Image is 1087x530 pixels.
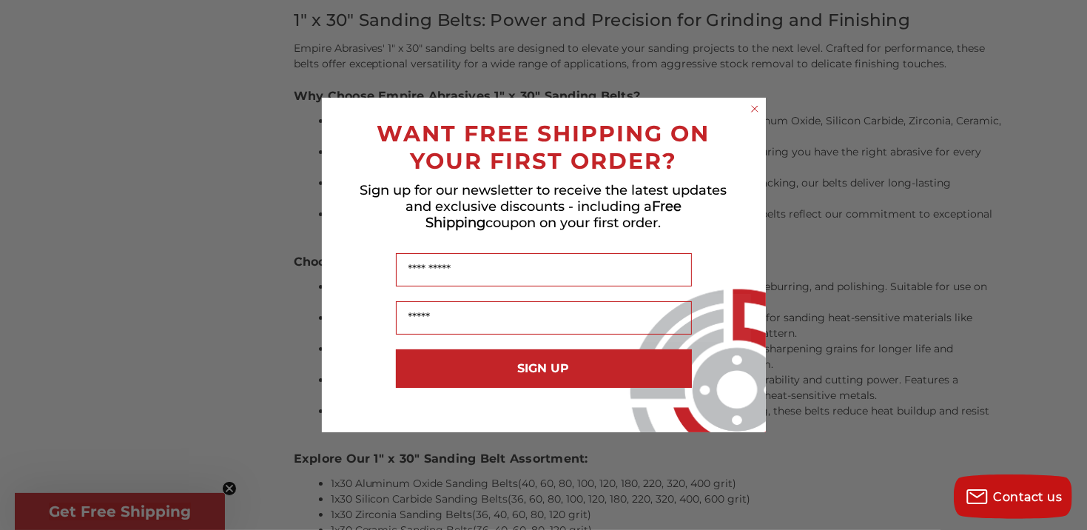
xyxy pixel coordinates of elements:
span: Sign up for our newsletter to receive the latest updates and exclusive discounts - including a co... [360,182,727,231]
span: Free Shipping [426,198,682,231]
span: Contact us [994,490,1063,504]
button: Close dialog [747,101,762,116]
input: Email [396,301,692,335]
button: Contact us [954,474,1072,519]
button: SIGN UP [396,349,692,388]
span: WANT FREE SHIPPING ON YOUR FIRST ORDER? [377,120,710,175]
